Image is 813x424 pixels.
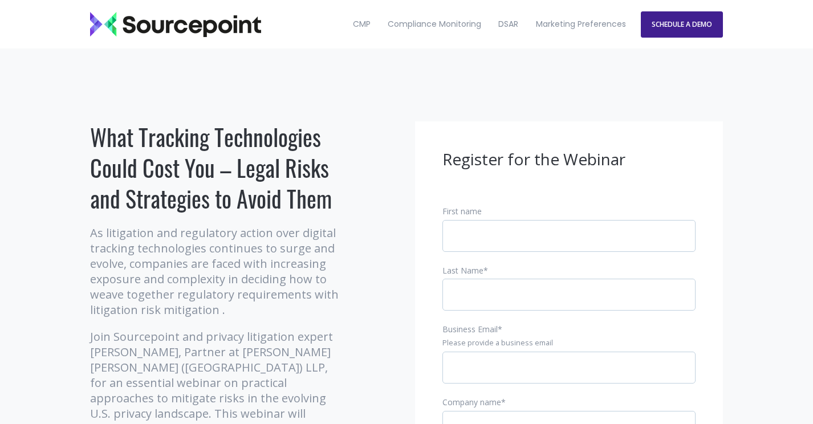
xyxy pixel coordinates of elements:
a: SCHEDULE A DEMO [641,11,723,38]
span: Business Email [442,324,498,335]
legend: Please provide a business email [442,338,696,348]
img: Sourcepoint_logo_black_transparent (2)-2 [90,12,261,37]
span: Company name [442,397,501,407]
span: First name [442,206,482,217]
h1: What Tracking Technologies Could Cost You – Legal Risks and Strategies to Avoid Them [90,121,344,214]
span: Last Name [442,265,483,276]
h3: Register for the Webinar [442,149,696,170]
p: As litigation and regulatory action over digital tracking technologies continues to surge and evo... [90,225,344,317]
